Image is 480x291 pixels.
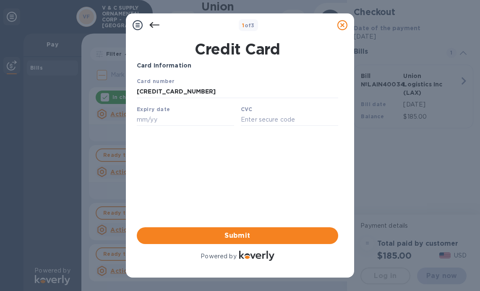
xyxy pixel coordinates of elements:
[137,77,338,128] iframe: Your browser does not support iframes
[133,40,342,58] h1: Credit Card
[239,251,274,261] img: Logo
[137,227,338,244] button: Submit
[242,22,244,29] span: 1
[137,62,191,69] b: Card Information
[242,22,255,29] b: of 3
[201,252,236,261] p: Powered by
[143,231,331,241] span: Submit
